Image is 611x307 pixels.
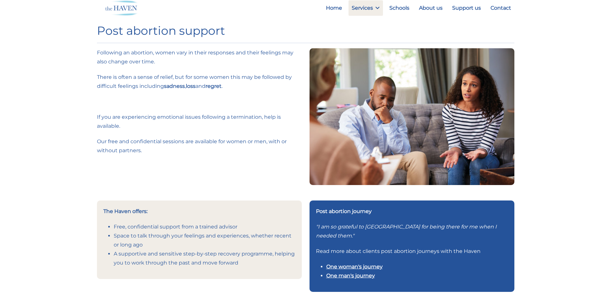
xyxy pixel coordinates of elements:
p: Our free and confidential sessions are available for women or men, with or without partners. [97,137,302,155]
a: Support us [449,0,484,16]
a: Services [348,0,383,16]
a: Schools [386,0,413,16]
strong: Post abortion journey [316,208,372,214]
li: A supportive and sensitive step-by-step recovery programme, helping you to work through the past ... [114,249,295,267]
a: About us [416,0,446,16]
li: Space to talk through your feelings and experiences, whether recent or long ago [114,231,295,249]
h1: Post abortion support [97,24,514,38]
strong: sadness [164,83,185,89]
a: Contact [487,0,514,16]
img: Young couple in crisis trying solve problem during counselling [310,48,514,185]
strong: loss [186,83,196,89]
a: One woman's journey [326,264,383,270]
p: There is often a sense of relief, but for some women this may be followed by difficult feelings i... [97,73,302,91]
strong: regret [205,83,222,89]
p: If you are experiencing emotional issues following a termination, help is available. [97,113,302,131]
p: Read more about clients post abortion journeys with the Haven [316,247,508,256]
li: Free, confidential support from a trained advisor [114,222,295,231]
a: One man's journey [326,273,375,279]
a: Home [323,0,345,16]
p: "I am so grateful to [GEOGRAPHIC_DATA] for being there for me when I needed them." [316,222,508,240]
p: Following an abortion, women vary in their responses and their feelings may also change over time. [97,48,302,66]
strong: The Haven offers: [103,208,148,214]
